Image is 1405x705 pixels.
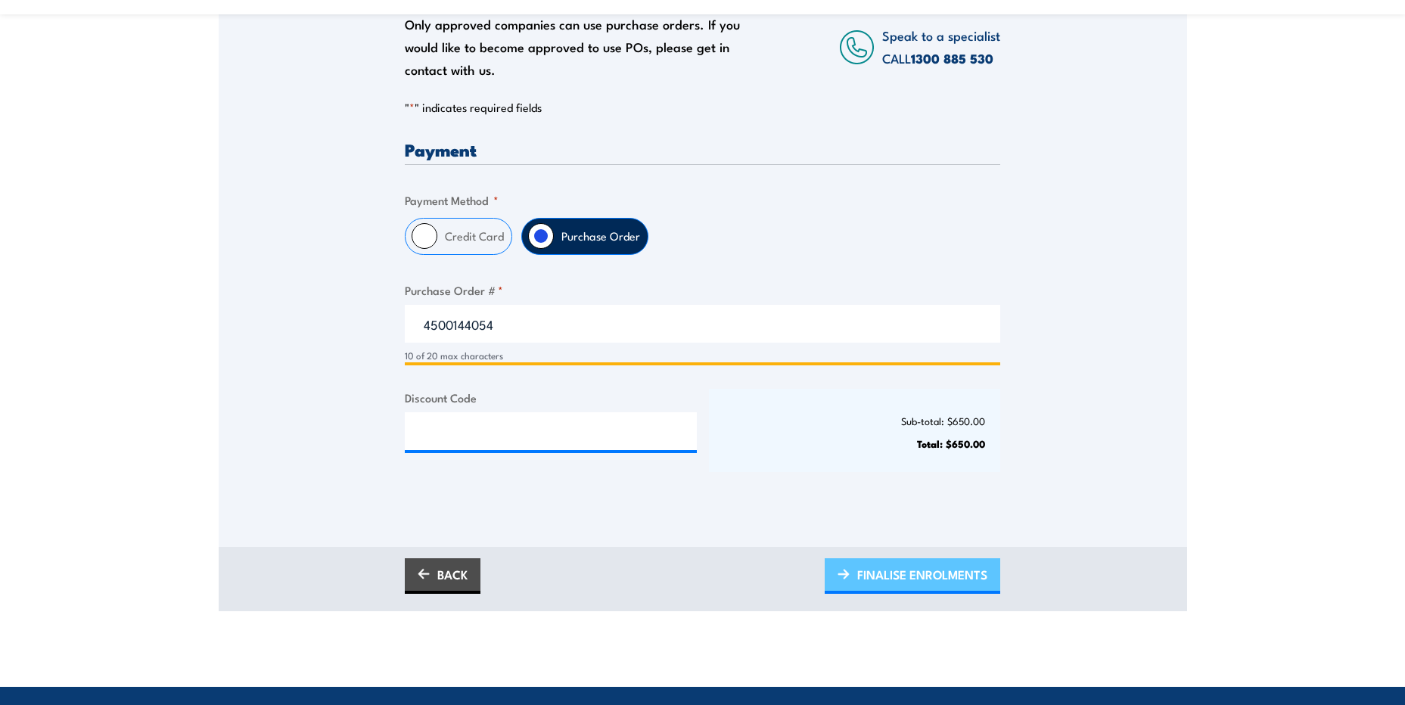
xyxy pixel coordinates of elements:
[857,554,987,595] span: FINALISE ENROLMENTS
[554,219,648,254] label: Purchase Order
[882,26,1000,67] span: Speak to a specialist CALL
[405,191,499,209] legend: Payment Method
[437,219,511,254] label: Credit Card
[405,141,1000,158] h3: Payment
[405,389,697,406] label: Discount Code
[917,436,985,451] strong: Total: $650.00
[911,48,993,68] a: 1300 885 530
[405,349,1000,363] div: 10 of 20 max characters
[405,558,480,594] a: BACK
[405,100,1000,115] p: " " indicates required fields
[724,415,986,427] p: Sub-total: $650.00
[405,13,748,81] div: Only approved companies can use purchase orders. If you would like to become approved to use POs,...
[825,558,1000,594] a: FINALISE ENROLMENTS
[405,281,1000,299] label: Purchase Order #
